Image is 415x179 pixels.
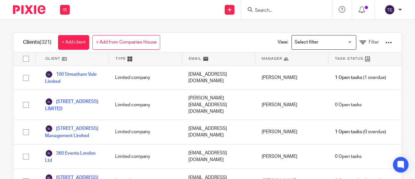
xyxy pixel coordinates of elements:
[20,53,32,65] input: Select all
[335,153,362,160] span: 0 Open tasks
[268,33,392,52] div: View:
[58,35,89,50] a: + Add client
[335,56,363,61] span: Task Status
[45,149,102,164] a: 360 Events London Ltd
[182,145,255,169] div: [EMAIL_ADDRESS][DOMAIN_NAME]
[255,66,328,90] div: [PERSON_NAME]
[335,102,362,108] span: 0 Open tasks
[335,129,386,135] span: (0 overdue)
[292,37,352,48] input: Search for option
[335,129,362,135] span: 1 Open tasks
[92,35,160,50] a: + Add from Companies House
[335,74,386,81] span: (1 overdue)
[23,39,52,46] h1: Clients
[109,120,182,144] div: Limited company
[45,125,102,139] a: [STREET_ADDRESS] Management Limited
[182,66,255,90] div: [EMAIL_ADDRESS][DOMAIN_NAME]
[45,125,53,133] img: svg%3E
[369,40,379,45] span: Filter
[182,90,255,120] div: [PERSON_NAME][EMAIL_ADDRESS][DOMAIN_NAME]
[109,145,182,169] div: Limited company
[45,98,102,112] a: [STREET_ADDRESS] LIMITED
[255,120,328,144] div: [PERSON_NAME]
[255,145,328,169] div: [PERSON_NAME]
[109,90,182,120] div: Limited company
[45,70,53,78] img: svg%3E
[45,56,60,61] span: Client
[115,56,126,61] span: Type
[45,98,53,106] img: svg%3E
[255,90,328,120] div: [PERSON_NAME]
[45,149,53,157] img: svg%3E
[335,74,362,81] span: 1 Open tasks
[262,56,282,61] span: Manager
[291,35,356,50] div: Search for option
[40,40,52,45] span: (321)
[254,8,313,14] input: Search
[385,5,395,15] img: svg%3E
[45,70,102,85] a: 100 Streatham Vale Limited
[13,5,45,14] img: Pixie
[109,66,182,90] div: Limited company
[189,56,202,61] span: Email
[182,120,255,144] div: [EMAIL_ADDRESS][DOMAIN_NAME]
